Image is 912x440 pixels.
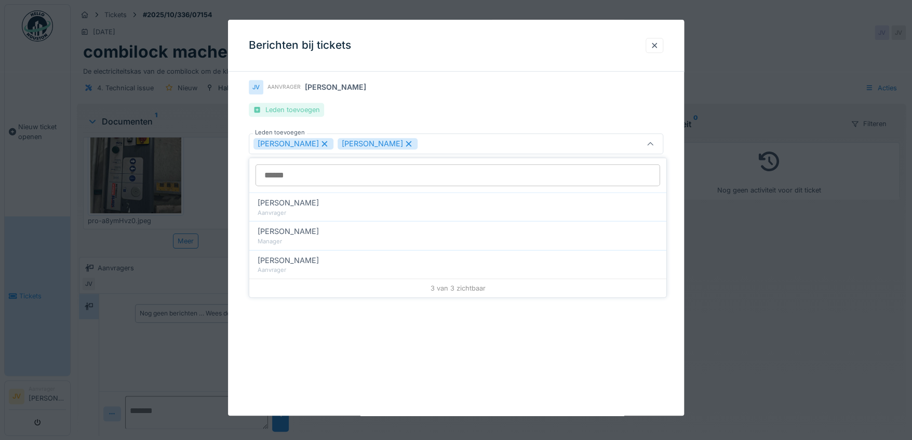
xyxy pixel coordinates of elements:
div: Aanvrager [258,208,658,217]
div: Manager [258,237,658,246]
div: Aanvrager [267,83,301,91]
div: [PERSON_NAME] [338,138,418,149]
div: Leden toevoegen [249,103,324,117]
h3: Berichten bij tickets [249,39,351,52]
label: Leden toevoegen [253,128,307,137]
span: [PERSON_NAME] [258,255,319,266]
div: 3 van 3 zichtbaar [249,279,666,297]
div: [PERSON_NAME] [253,138,333,149]
div: [PERSON_NAME] [305,82,366,93]
div: JV [249,80,263,94]
div: Aanvrager [258,266,658,274]
span: [PERSON_NAME] [258,197,319,209]
span: [PERSON_NAME] [258,226,319,237]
